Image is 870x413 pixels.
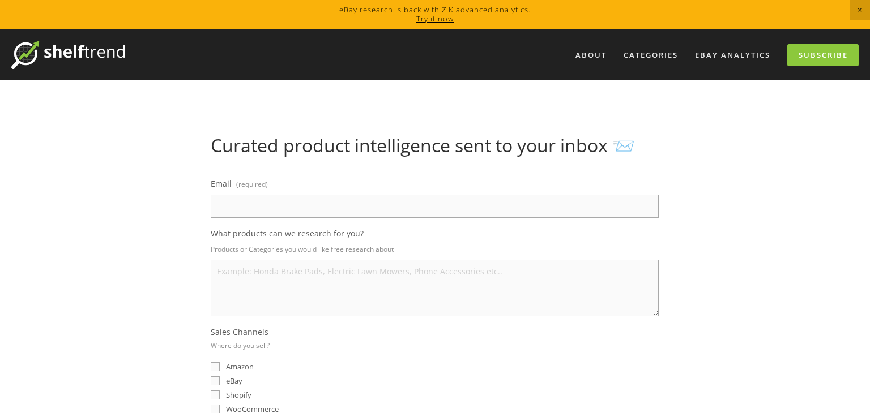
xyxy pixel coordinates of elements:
div: Categories [616,46,685,64]
input: Amazon [211,362,220,371]
a: About [568,46,614,64]
input: eBay [211,376,220,385]
h1: Curated product intelligence sent to your inbox 📨 [211,135,659,156]
span: eBay [226,376,242,386]
a: Try it now [416,14,454,24]
p: Products or Categories you would like free research about [211,241,659,257]
a: eBay Analytics [688,46,778,64]
span: Sales Channels [211,326,268,337]
span: Amazon [226,362,254,372]
p: Where do you sell? [211,337,270,354]
img: ShelfTrend [11,41,125,69]
span: (required) [236,176,268,192]
a: Subscribe [787,44,859,66]
span: Shopify [226,390,251,400]
input: Shopify [211,390,220,399]
span: Email [211,178,232,189]
span: What products can we research for you? [211,228,364,239]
